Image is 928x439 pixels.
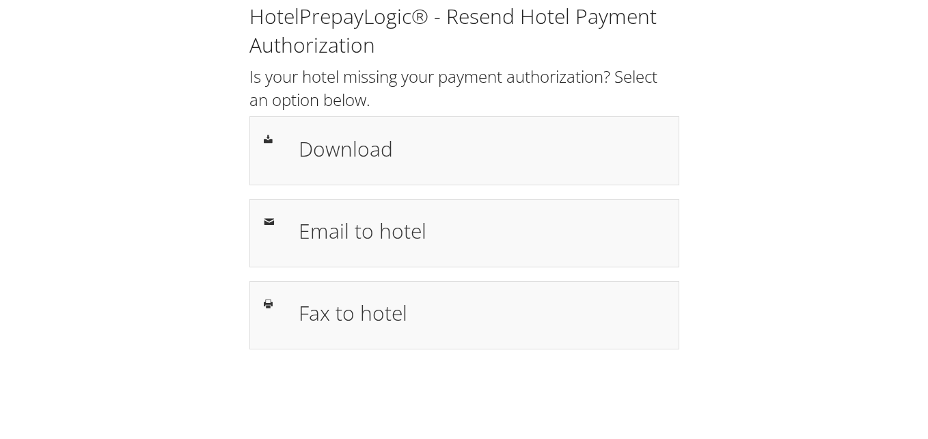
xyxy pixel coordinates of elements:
h1: Email to hotel [299,215,665,246]
h1: Download [299,133,665,164]
h2: Is your hotel missing your payment authorization? Select an option below. [249,65,679,111]
h1: Fax to hotel [299,297,665,328]
a: Download [249,116,679,185]
a: Email to hotel [249,199,679,267]
a: Fax to hotel [249,281,679,349]
h1: HotelPrepayLogic® - Resend Hotel Payment Authorization [249,2,679,59]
